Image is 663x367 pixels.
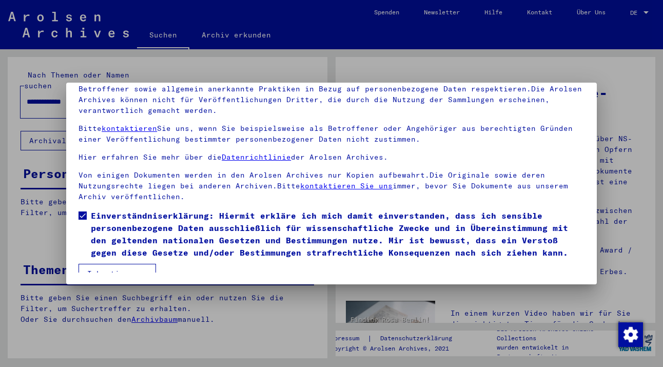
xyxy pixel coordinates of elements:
[618,322,643,347] img: Zustimmung ändern
[79,152,584,163] p: Hier erfahren Sie mehr über die der Arolsen Archives.
[79,51,584,116] p: Bitte beachten Sie, dass dieses Portal über NS - Verfolgte sensible Daten zu identifizierten oder...
[222,152,291,162] a: Datenrichtlinie
[79,170,584,202] p: Von einigen Dokumenten werden in den Arolsen Archives nur Kopien aufbewahrt.Die Originale sowie d...
[102,124,157,133] a: kontaktieren
[91,209,584,259] span: Einverständniserklärung: Hiermit erkläre ich mich damit einverstanden, dass ich sensible personen...
[300,181,393,190] a: kontaktieren Sie uns
[79,123,584,145] p: Bitte Sie uns, wenn Sie beispielsweise als Betroffener oder Angehöriger aus berechtigten Gründen ...
[79,264,156,283] button: Ich stimme zu
[618,322,642,346] div: Zustimmung ändern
